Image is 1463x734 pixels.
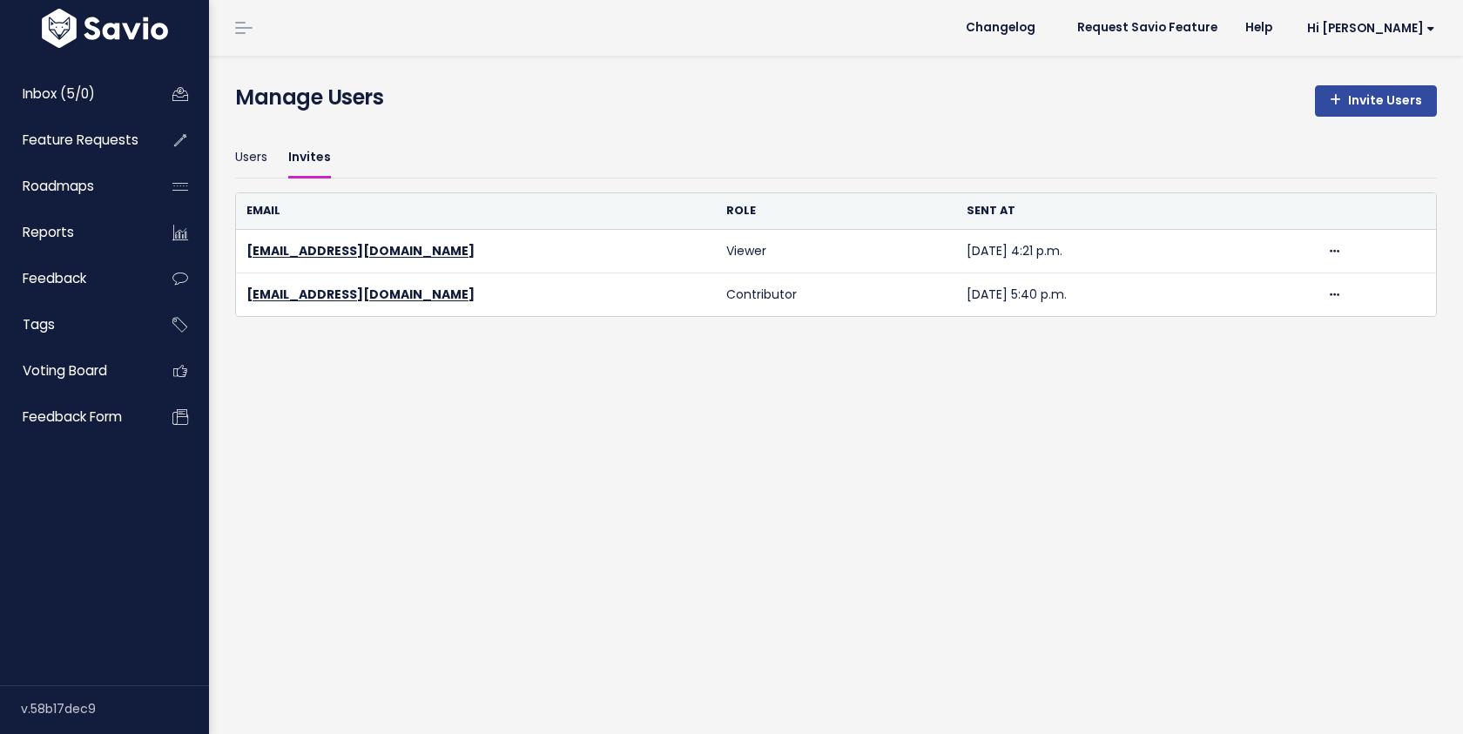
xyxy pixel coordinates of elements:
th: Sent at [956,193,1316,229]
a: [EMAIL_ADDRESS][DOMAIN_NAME] [246,242,475,259]
td: Contributor [716,273,956,317]
div: v.58b17dec9 [21,686,209,731]
a: Feature Requests [4,120,145,160]
a: Tags [4,305,145,345]
span: Changelog [966,22,1035,34]
a: Invites [288,138,331,178]
a: Feedback [4,259,145,299]
span: Feedback form [23,407,122,426]
th: Email [236,193,716,229]
a: Voting Board [4,351,145,391]
span: Tags [23,315,55,333]
td: Viewer [716,230,956,273]
a: Inbox (5/0) [4,74,145,114]
span: Feedback [23,269,86,287]
img: logo-white.9d6f32f41409.svg [37,9,172,48]
a: Request Savio Feature [1063,15,1231,41]
a: Hi [PERSON_NAME] [1286,15,1449,42]
a: Help [1231,15,1286,41]
span: Feature Requests [23,131,138,149]
td: [DATE] 5:40 p.m. [956,273,1316,317]
h4: Manage Users [235,82,383,113]
span: Hi [PERSON_NAME] [1307,22,1435,35]
a: Invite Users [1315,85,1437,117]
a: Users [235,138,267,178]
a: Roadmaps [4,166,145,206]
a: Reports [4,212,145,253]
span: Voting Board [23,361,107,380]
span: Inbox (5/0) [23,84,95,103]
a: [EMAIL_ADDRESS][DOMAIN_NAME] [246,286,475,303]
th: Role [716,193,956,229]
td: [DATE] 4:21 p.m. [956,230,1316,273]
span: Roadmaps [23,177,94,195]
span: Reports [23,223,74,241]
a: Feedback form [4,397,145,437]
